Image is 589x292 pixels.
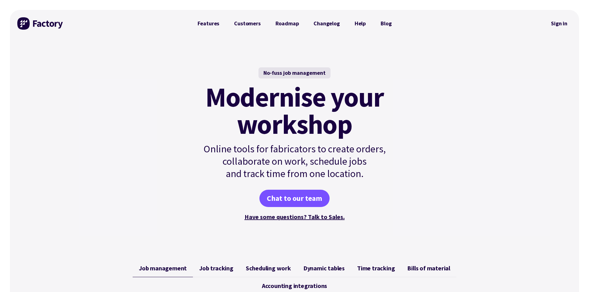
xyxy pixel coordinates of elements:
[139,264,187,272] span: Job management
[303,264,345,272] span: Dynamic tables
[190,17,399,30] nav: Primary Navigation
[17,17,64,30] img: Factory
[205,83,384,138] mark: Modernise your workshop
[547,16,572,31] a: Sign in
[259,190,330,207] a: Chat to our team
[227,17,268,30] a: Customers
[347,17,373,30] a: Help
[268,17,306,30] a: Roadmap
[199,264,233,272] span: Job tracking
[190,17,227,30] a: Features
[407,264,450,272] span: Bills of material
[262,282,327,290] span: Accounting integrations
[258,67,331,78] div: No-fuss job management
[245,213,345,221] a: Have some questions? Talk to Sales.
[190,143,399,180] p: Online tools for fabricators to create orders, collaborate on work, schedule jobs and track time ...
[547,16,572,31] nav: Secondary Navigation
[357,264,395,272] span: Time tracking
[306,17,347,30] a: Changelog
[246,264,291,272] span: Scheduling work
[558,262,589,292] iframe: Chat Widget
[373,17,399,30] a: Blog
